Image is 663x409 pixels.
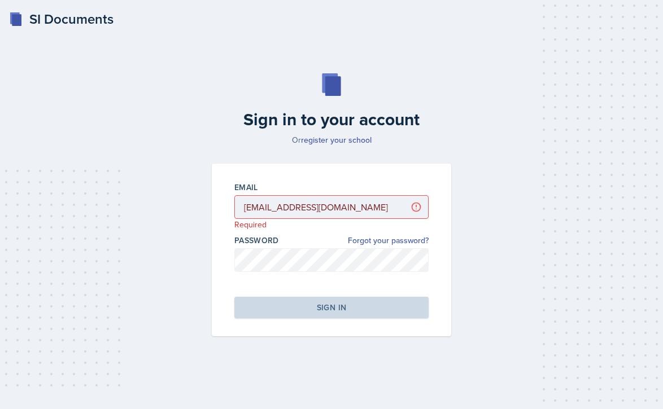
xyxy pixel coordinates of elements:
h2: Sign in to your account [205,109,458,130]
a: SI Documents [9,9,114,29]
a: register your school [301,134,372,146]
div: Sign in [317,302,346,313]
label: Email [234,182,258,193]
p: Required [234,219,429,230]
label: Password [234,235,279,246]
p: Or [205,134,458,146]
input: Email [234,195,429,219]
a: Forgot your password? [348,235,429,247]
button: Sign in [234,297,429,318]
